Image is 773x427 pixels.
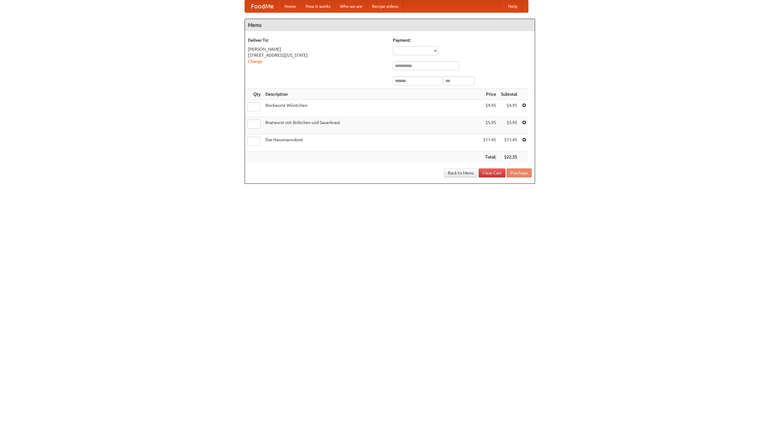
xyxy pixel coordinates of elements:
[503,0,522,12] a: Help
[481,134,499,151] td: $11.45
[481,151,499,163] th: Total:
[444,168,478,177] a: Back to Menu
[263,89,481,100] th: Description
[263,134,481,151] td: Das Hausmannskost
[499,117,520,134] td: $5.95
[335,0,367,12] a: Who we are
[481,100,499,117] td: $4.95
[506,168,532,177] button: Purchase
[481,89,499,100] th: Price
[499,89,520,100] th: Subtotal
[245,19,535,31] h4: Menu
[280,0,301,12] a: Home
[393,37,532,43] h5: Payment:
[248,37,387,43] h5: Deliver To:
[499,151,520,163] th: $22.35
[248,52,387,58] div: [STREET_ADDRESS][US_STATE]
[301,0,335,12] a: How it works
[367,0,403,12] a: Recipe videos
[245,0,280,12] a: FoodMe
[499,134,520,151] td: $11.45
[479,168,505,177] a: Clear Cart
[248,59,262,64] a: Change
[245,89,263,100] th: Qty
[499,100,520,117] td: $4.95
[248,46,387,52] div: [PERSON_NAME]
[263,117,481,134] td: Bratwurst mit Brötchen und Sauerkraut
[481,117,499,134] td: $5.95
[263,100,481,117] td: Bockwurst Würstchen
